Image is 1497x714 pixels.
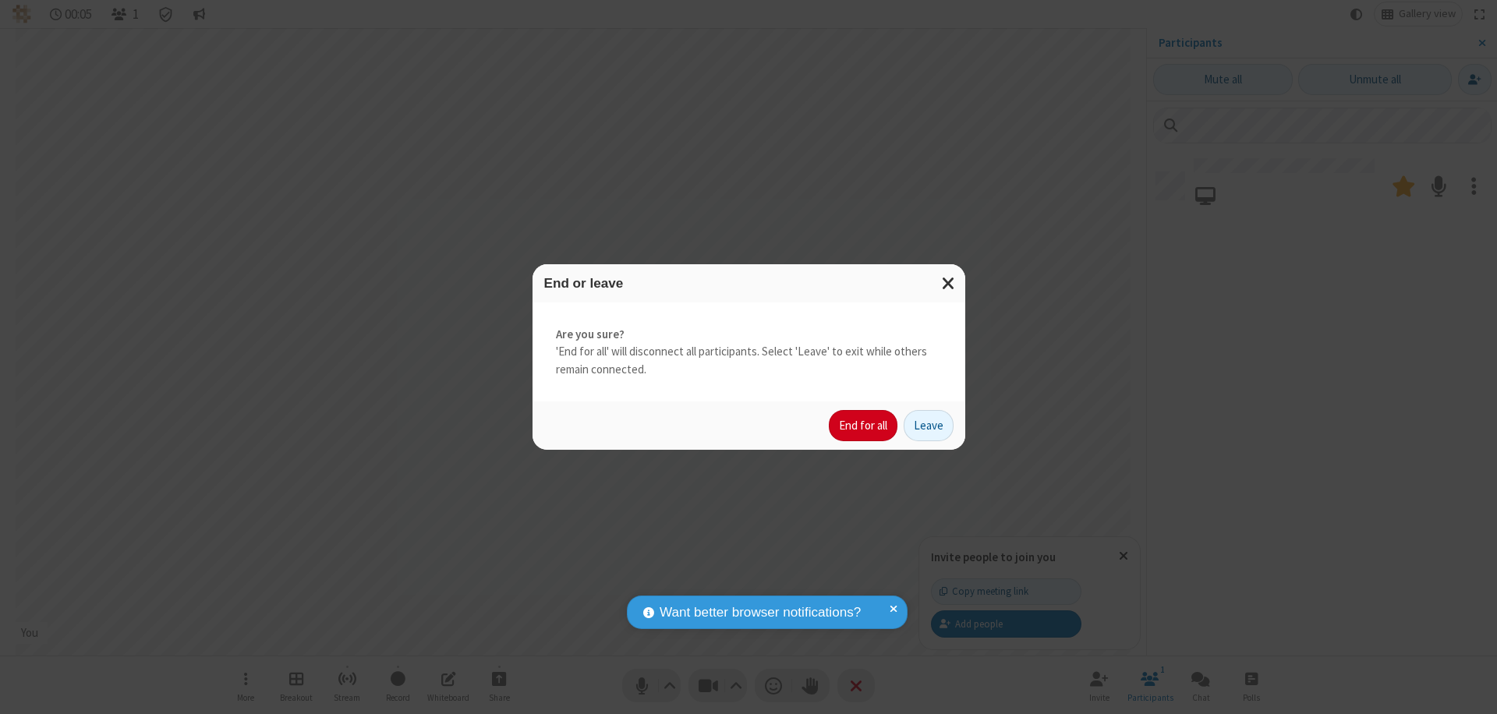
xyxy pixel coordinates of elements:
div: 'End for all' will disconnect all participants. Select 'Leave' to exit while others remain connec... [533,302,965,402]
button: Close modal [933,264,965,302]
strong: Are you sure? [556,326,942,344]
span: Want better browser notifications? [660,603,861,623]
button: End for all [829,410,897,441]
h3: End or leave [544,276,954,291]
button: Leave [904,410,954,441]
